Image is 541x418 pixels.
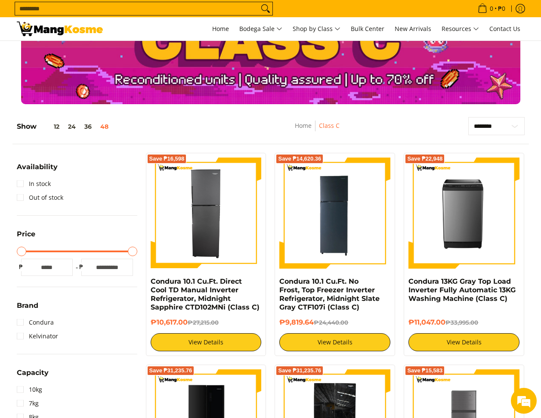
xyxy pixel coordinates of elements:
[17,164,58,170] span: Availability
[17,369,49,376] span: Capacity
[17,302,38,309] span: Brand
[278,368,321,373] span: Save ₱31,235.76
[239,24,282,34] span: Bodega Sale
[64,123,80,130] button: 24
[408,333,519,351] a: View Details
[408,158,519,269] img: Condura 13KG Gray Top Load Inverter Fully Automatic 13KG Washing Machine (Class C)
[351,25,384,33] span: Bulk Center
[151,333,262,351] a: View Details
[151,158,262,269] img: Condura 10.1 Cu.Ft. Direct Cool TD Manual Inverter Refrigerator, Midnight Sapphire CTD102MNi (Cla...
[96,123,113,130] button: 48
[17,231,35,244] summary: Open
[346,17,389,40] a: Bulk Center
[4,235,164,265] textarea: Type your message and hit 'Enter'
[17,177,51,191] a: In stock
[212,25,229,33] span: Home
[293,24,340,34] span: Shop by Class
[17,22,103,36] img: Class C Home &amp; Business Appliances: Up to 70% Off l Mang Kosme
[259,2,272,15] button: Search
[17,231,35,238] span: Price
[445,319,478,326] del: ₱33,995.00
[80,123,96,130] button: 36
[17,369,49,383] summary: Open
[151,318,262,327] h6: ₱10,617.00
[408,318,519,327] h6: ₱11,047.00
[111,17,525,40] nav: Main Menu
[77,263,86,271] span: ₱
[149,368,192,373] span: Save ₱31,235.76
[279,318,390,327] h6: ₱9,819.64
[279,277,380,311] a: Condura 10.1 Cu.Ft. No Frost, Top Freezer Inverter Refrigerator, Midnight Slate Gray CTF107i (Cla...
[279,333,390,351] a: View Details
[235,17,287,40] a: Bodega Sale
[407,368,442,373] span: Save ₱15,583
[319,121,340,130] a: Class C
[244,121,391,140] nav: Breadcrumbs
[50,108,119,195] span: We're online!
[488,6,495,12] span: 0
[390,17,436,40] a: New Arrivals
[407,156,442,161] span: Save ₱22,948
[475,4,508,13] span: •
[497,6,507,12] span: ₱0
[188,319,219,326] del: ₱27,215.00
[17,191,63,204] a: Out of stock
[395,25,431,33] span: New Arrivals
[278,156,321,161] span: Save ₱14,620.36
[314,319,348,326] del: ₱24,440.00
[442,24,479,34] span: Resources
[437,17,483,40] a: Resources
[489,25,520,33] span: Contact Us
[37,123,64,130] button: 12
[141,4,162,25] div: Minimize live chat window
[17,383,42,396] a: 10kg
[485,17,525,40] a: Contact Us
[408,277,516,303] a: Condura 13KG Gray Top Load Inverter Fully Automatic 13KG Washing Machine (Class C)
[295,121,312,130] a: Home
[208,17,233,40] a: Home
[45,48,145,59] div: Chat with us now
[17,122,113,131] h5: Show
[17,263,25,271] span: ₱
[149,156,185,161] span: Save ₱16,598
[17,396,39,410] a: 7kg
[17,329,58,343] a: Kelvinator
[17,316,54,329] a: Condura
[151,277,260,311] a: Condura 10.1 Cu.Ft. Direct Cool TD Manual Inverter Refrigerator, Midnight Sapphire CTD102MNi (Cla...
[279,158,390,269] img: Condura 10.1 Cu.Ft. No Frost, Top Freezer Inverter Refrigerator, Midnight Slate Gray CTF107i (Cla...
[17,302,38,316] summary: Open
[288,17,345,40] a: Shop by Class
[17,164,58,177] summary: Open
